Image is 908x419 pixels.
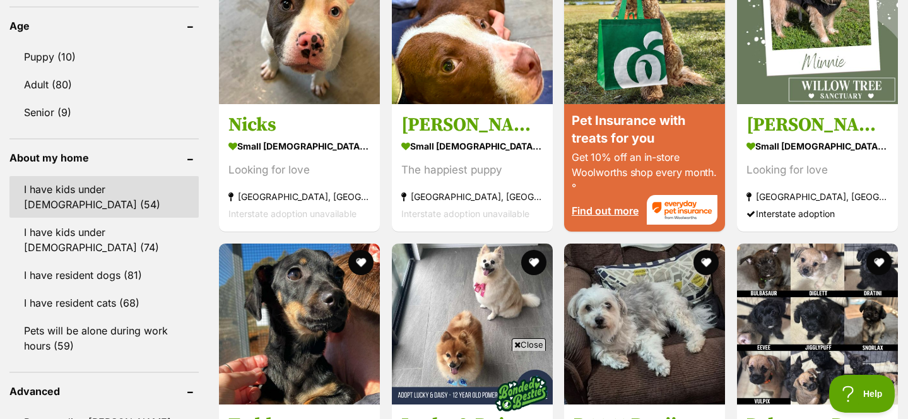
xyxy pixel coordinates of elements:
button: favourite [866,250,891,275]
strong: [GEOGRAPHIC_DATA], [GEOGRAPHIC_DATA] [228,188,370,205]
iframe: Help Scout Beacon - Open [829,375,895,413]
a: [PERSON_NAME] small [DEMOGRAPHIC_DATA] Dog Looking for love [GEOGRAPHIC_DATA], [GEOGRAPHIC_DATA] ... [737,103,898,232]
button: favourite [348,250,374,275]
div: The happiest puppy [401,162,543,179]
a: I have resident cats (68) [9,290,199,316]
span: Interstate adoption unavailable [401,208,529,219]
iframe: Advertisement [225,356,684,413]
div: Looking for love [228,162,370,179]
img: Lucky & Daisy - 12 Year Old Pomeranians - Pomeranian Dog [392,244,553,404]
a: I have kids under [DEMOGRAPHIC_DATA] (74) [9,219,199,261]
strong: small [DEMOGRAPHIC_DATA] Dog [746,137,888,155]
strong: small [DEMOGRAPHIC_DATA] Dog [228,137,370,155]
button: favourite [521,250,546,275]
a: I have resident dogs (81) [9,262,199,288]
a: Nicks small [DEMOGRAPHIC_DATA] Dog Looking for love [GEOGRAPHIC_DATA], [GEOGRAPHIC_DATA] Intersta... [219,103,380,232]
h3: Nicks [228,113,370,137]
span: Interstate adoption unavailable [228,208,357,219]
header: Advanced [9,386,199,397]
a: [PERSON_NAME] small [DEMOGRAPHIC_DATA] Dog The happiest puppy [GEOGRAPHIC_DATA], [GEOGRAPHIC_DATA... [392,103,553,232]
strong: small [DEMOGRAPHIC_DATA] Dog [401,137,543,155]
button: favourite [693,250,719,275]
strong: [GEOGRAPHIC_DATA], [GEOGRAPHIC_DATA] [401,188,543,205]
img: Pokemon Puppies - Poodle Dog [737,244,898,404]
strong: [GEOGRAPHIC_DATA], [GEOGRAPHIC_DATA] [746,188,888,205]
img: Teddy - Dachshund Dog [219,244,380,404]
a: Puppy (10) [9,44,199,70]
h3: [PERSON_NAME] [401,113,543,137]
div: Interstate adoption [746,205,888,222]
header: Age [9,20,199,32]
a: Senior (9) [9,99,199,126]
header: About my home [9,152,199,163]
h3: [PERSON_NAME] [746,113,888,137]
div: Looking for love [746,162,888,179]
span: Close [512,338,546,351]
a: Adult (80) [9,71,199,98]
img: D1161 Benji - Shih Tzu Dog [564,244,725,404]
a: I have kids under [DEMOGRAPHIC_DATA] (54) [9,176,199,218]
a: Pets will be alone during work hours (59) [9,317,199,359]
